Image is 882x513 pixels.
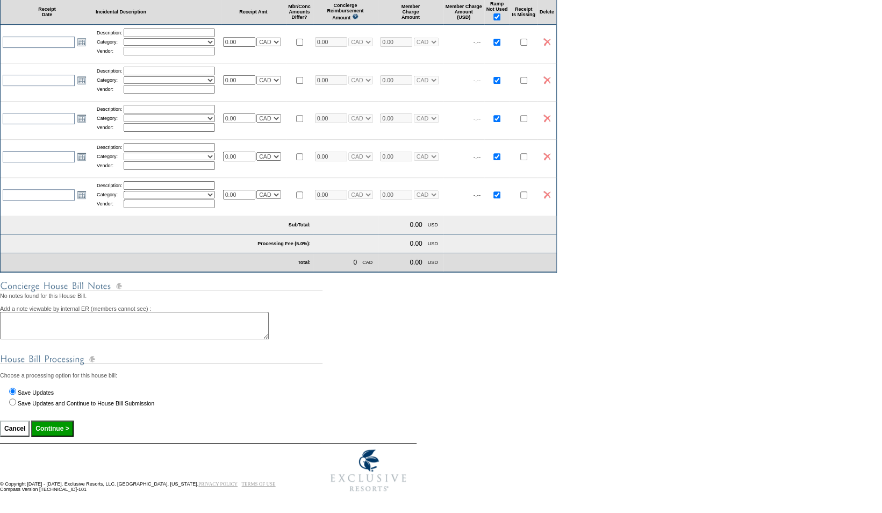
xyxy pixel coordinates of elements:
[97,143,123,152] td: Description:
[1,216,313,234] td: SubTotal:
[97,85,123,94] td: Vendor:
[76,112,88,124] a: Open the calendar popup.
[18,389,54,396] label: Save Updates
[351,256,359,268] td: 0
[97,67,123,75] td: Description:
[474,39,481,45] span: -.--
[97,28,123,37] td: Description:
[360,256,375,268] td: CAD
[320,444,417,497] img: Exclusive Resorts
[97,153,123,160] td: Category:
[543,38,550,46] img: icon_delete2.gif
[543,153,550,160] img: icon_delete2.gif
[1,234,313,253] td: Processing Fee (5.0%):
[198,481,238,487] a: PRIVACY POLICY
[407,238,424,250] td: 0.00
[76,151,88,162] a: Open the calendar popup.
[18,400,154,407] label: Save Updates and Continue to House Bill Submission
[543,115,550,122] img: icon_delete2.gif
[97,38,123,46] td: Category:
[97,76,123,84] td: Category:
[543,191,550,198] img: icon_delete2.gif
[407,256,424,268] td: 0.00
[352,13,358,19] img: questionMark_lightBlue.gif
[76,189,88,201] a: Open the calendar popup.
[426,238,440,250] td: USD
[474,153,481,160] span: -.--
[97,181,123,190] td: Description:
[407,219,424,231] td: 0.00
[97,199,123,208] td: Vendor:
[474,115,481,122] span: -.--
[31,421,73,437] input: Continue >
[97,123,123,132] td: Vendor:
[97,161,123,170] td: Vendor:
[426,256,440,268] td: USD
[543,76,550,84] img: icon_delete2.gif
[97,105,123,113] td: Description:
[76,74,88,86] a: Open the calendar popup.
[97,47,123,55] td: Vendor:
[76,36,88,48] a: Open the calendar popup.
[242,481,276,487] a: TERMS OF USE
[474,191,481,198] span: -.--
[474,77,481,83] span: -.--
[94,253,313,272] td: Total:
[426,219,440,231] td: USD
[97,191,123,198] td: Category:
[97,115,123,122] td: Category:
